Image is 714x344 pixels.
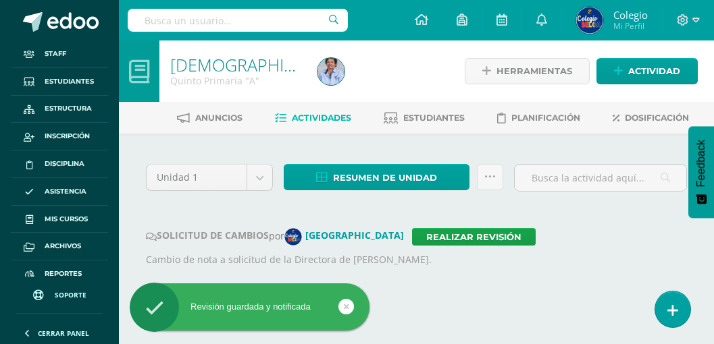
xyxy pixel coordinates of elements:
span: Dosificación [625,113,689,123]
a: Soporte [16,277,103,310]
span: Inscripción [45,131,90,142]
h1: Evangelización [170,55,301,74]
span: Mis cursos [45,214,88,225]
span: Planificación [511,113,580,123]
span: Anuncios [195,113,243,123]
span: Soporte [55,290,86,299]
img: 9802ebbe3653d46ccfe4ee73d49c38f1.png [284,228,302,246]
a: [GEOGRAPHIC_DATA] [284,229,412,241]
span: Estructura [45,103,92,114]
span: Colegio [613,8,648,22]
a: Dosificación [613,107,689,129]
div: Quinto Primaria 'A' [170,74,301,87]
a: Asistencia [11,178,108,206]
a: Reportes [11,260,108,288]
a: Disciplina [11,150,108,178]
a: Mis cursos [11,206,108,233]
a: Resumen de unidad [284,164,469,190]
a: Staff [11,40,108,68]
span: Feedback [695,140,707,187]
a: Actividades [275,107,351,129]
div: por [146,228,687,246]
span: Asistencia [45,186,86,197]
span: Archivos [45,241,81,252]
span: Estudiantes [45,76,94,87]
span: Mi Perfil [613,20,648,32]
input: Busca un usuario... [128,9,348,32]
a: Herramientas [465,58,590,84]
span: Disciplina [45,159,84,169]
a: Planificación [497,107,580,129]
strong: SOLICITUD DE CAMBIOS [146,229,269,241]
a: Realizar revisión [412,228,536,246]
p: Cambio de nota a solicitud de la Directora de [PERSON_NAME]. [146,252,687,267]
strong: [GEOGRAPHIC_DATA] [305,229,404,241]
div: Revisión guardada y notificada [130,301,369,313]
button: Feedback - Mostrar encuesta [688,126,714,218]
span: Actividades [292,113,351,123]
a: Actividad [596,58,698,84]
img: c600e396c05fc968532ff46e374ede2f.png [576,7,603,34]
span: Cerrar panel [38,328,89,338]
input: Busca la actividad aquí... [515,165,686,191]
a: Archivos [11,233,108,260]
span: Estudiantes [403,113,465,123]
a: Anuncios [177,107,243,129]
span: Herramientas [496,59,572,84]
a: [DEMOGRAPHIC_DATA] [170,53,348,76]
span: Resumen de unidad [333,165,437,190]
img: f7d43da7d4b76873f72a158759d9652e.png [317,58,345,85]
span: Reportes [45,268,82,279]
a: Estudiantes [11,68,108,96]
a: Estructura [11,96,108,123]
a: Estudiantes [384,107,465,129]
span: Staff [45,49,66,59]
span: Unidad 1 [157,165,236,190]
a: Inscripción [11,123,108,150]
a: Unidad 1 [147,165,272,190]
span: Actividad [628,59,680,84]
